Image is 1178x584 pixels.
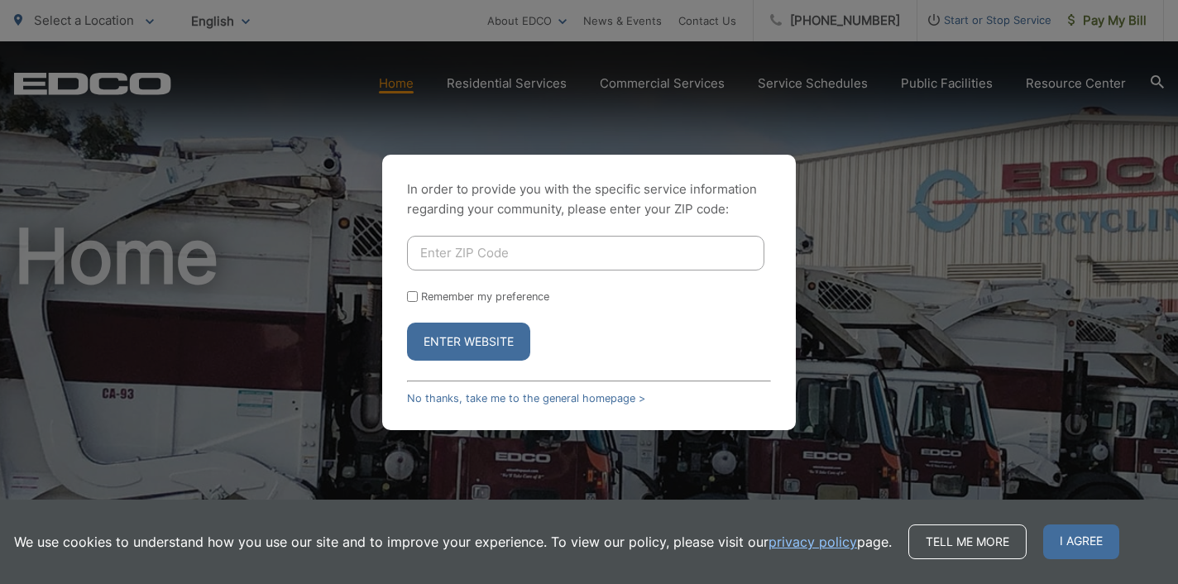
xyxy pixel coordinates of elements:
[1043,524,1119,559] span: I agree
[407,180,771,219] p: In order to provide you with the specific service information regarding your community, please en...
[14,532,892,552] p: We use cookies to understand how you use our site and to improve your experience. To view our pol...
[407,323,530,361] button: Enter Website
[407,392,645,404] a: No thanks, take me to the general homepage >
[769,532,857,552] a: privacy policy
[908,524,1027,559] a: Tell me more
[421,290,549,303] label: Remember my preference
[407,236,764,270] input: Enter ZIP Code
